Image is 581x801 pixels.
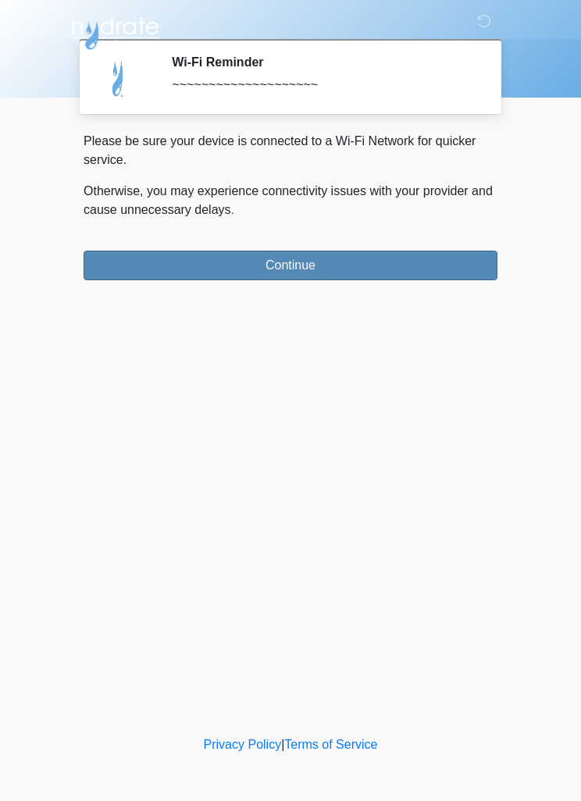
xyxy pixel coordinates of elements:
[84,251,497,280] button: Continue
[84,132,497,169] p: Please be sure your device is connected to a Wi-Fi Network for quicker service.
[172,76,474,94] div: ~~~~~~~~~~~~~~~~~~~~
[95,55,142,101] img: Agent Avatar
[284,738,377,751] a: Terms of Service
[281,738,284,751] a: |
[231,203,234,216] span: .
[204,738,282,751] a: Privacy Policy
[68,12,162,51] img: Hydrate IV Bar - Scottsdale Logo
[84,182,497,219] p: Otherwise, you may experience connectivity issues with your provider and cause unnecessary delays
